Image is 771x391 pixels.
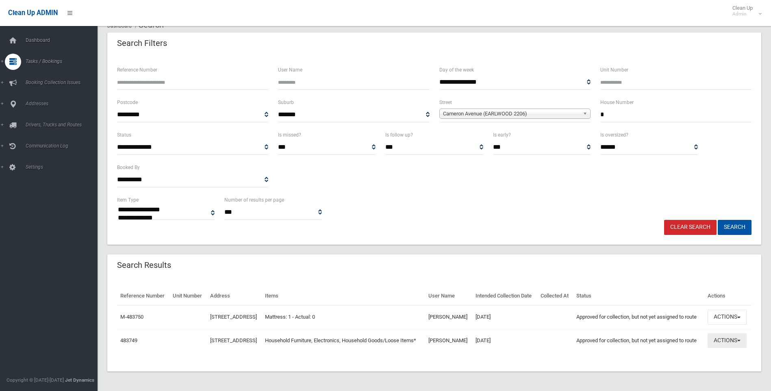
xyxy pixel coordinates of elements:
td: Mattress: 1 - Actual: 0 [262,305,425,329]
label: Status [117,130,131,139]
strong: Jet Dynamics [65,377,94,383]
label: Reference Number [117,65,157,74]
span: Settings [23,164,104,170]
button: Actions [708,333,747,348]
label: Booked By [117,163,140,172]
td: [DATE] [472,329,537,352]
a: [STREET_ADDRESS] [210,337,257,343]
span: Dashboard [23,37,104,43]
label: Number of results per page [224,195,284,204]
label: Is missed? [278,130,301,139]
span: Communication Log [23,143,104,149]
button: Search [718,220,751,235]
label: Is oversized? [600,130,628,139]
label: Street [439,98,452,107]
label: Suburb [278,98,294,107]
label: Unit Number [600,65,628,74]
th: Status [573,287,704,305]
a: Dashboard [107,23,132,29]
span: Clean Up [728,5,761,17]
label: User Name [278,65,302,74]
th: User Name [425,287,472,305]
span: Copyright © [DATE]-[DATE] [7,377,64,383]
span: Booking Collection Issues [23,80,104,85]
td: [DATE] [472,305,537,329]
th: Collected At [537,287,573,305]
span: Drivers, Trucks and Routes [23,122,104,128]
span: Cameron Avenue (EARLWOOD 2206) [443,109,580,119]
th: Actions [704,287,751,305]
label: Is follow up? [385,130,413,139]
header: Search Filters [107,35,177,51]
header: Search Results [107,257,181,273]
td: Approved for collection, but not yet assigned to route [573,329,704,352]
td: [PERSON_NAME] [425,329,472,352]
td: Household Furniture, Electronics, Household Goods/Loose Items* [262,329,425,352]
a: 483749 [120,337,137,343]
th: Items [262,287,425,305]
label: Postcode [117,98,138,107]
a: M-483750 [120,314,143,320]
th: Reference Number [117,287,169,305]
span: Addresses [23,101,104,106]
label: House Number [600,98,634,107]
th: Unit Number [169,287,206,305]
label: Day of the week [439,65,474,74]
label: Is early? [493,130,511,139]
td: Approved for collection, but not yet assigned to route [573,305,704,329]
th: Address [207,287,262,305]
small: Admin [732,11,753,17]
span: Tasks / Bookings [23,59,104,64]
a: [STREET_ADDRESS] [210,314,257,320]
th: Intended Collection Date [472,287,537,305]
button: Actions [708,310,747,325]
td: [PERSON_NAME] [425,305,472,329]
a: Clear Search [664,220,717,235]
label: Item Type [117,195,139,204]
span: Clean Up ADMIN [8,9,58,17]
